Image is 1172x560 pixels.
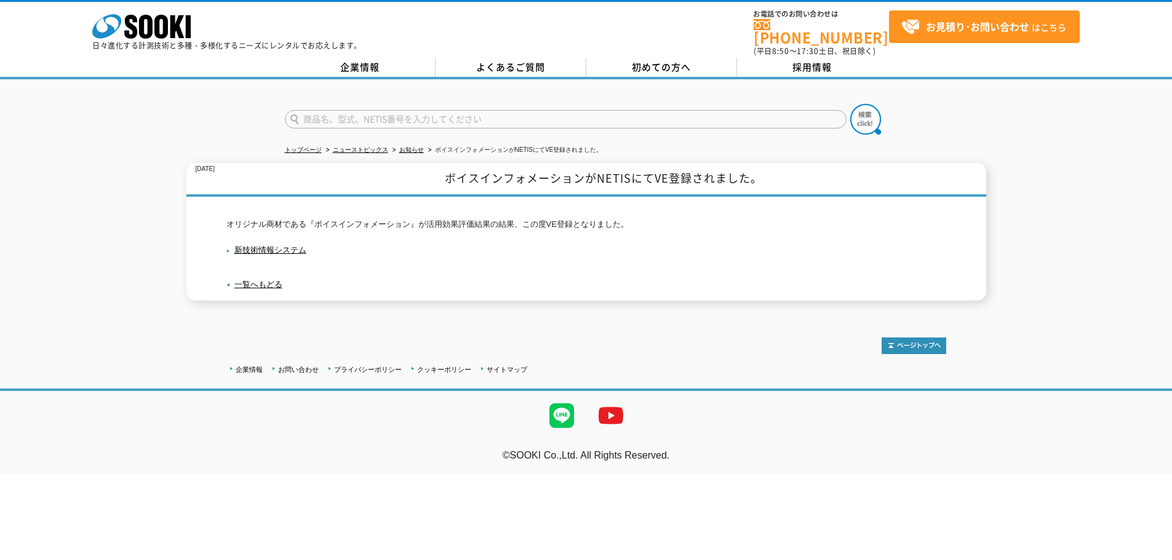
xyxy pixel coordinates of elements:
a: ニューストピックス [333,146,388,153]
a: 初めての方へ [586,58,737,77]
img: btn_search.png [850,104,881,135]
a: お問い合わせ [278,366,319,373]
span: はこちら [901,18,1066,36]
p: オリジナル商材である『ボイスインフォメーション』が活用効果評価結果の結果、この度VE登録となりました。 [226,218,946,231]
a: お見積り･お問い合わせはこちら [889,10,1080,43]
a: プライバシーポリシー [334,366,402,373]
a: トップページ [285,146,322,153]
a: 一覧へもどる [234,280,282,289]
input: 商品名、型式、NETIS番号を入力してください [285,110,847,128]
span: 初めての方へ [632,60,691,74]
a: 採用情報 [737,58,888,77]
h1: ボイスインフォメーションがNETISにてVE登録されました。 [186,163,986,197]
p: 日々進化する計測技術と多種・多様化するニーズにレンタルでお応えします。 [92,42,362,49]
img: YouTube [586,391,636,440]
a: お知らせ [399,146,424,153]
a: テストMail [1125,463,1172,473]
span: 17:30 [797,45,819,57]
a: クッキーポリシー [417,366,471,373]
span: お電話でのお問い合わせは [754,10,889,18]
img: LINE [537,391,586,440]
span: 8:50 [772,45,789,57]
img: トップページへ [882,337,946,354]
li: ボイスインフォメーションがNETISにてVE登録されました。 [426,144,603,157]
a: 企業情報 [236,366,263,373]
a: サイトマップ [487,366,527,373]
a: [PHONE_NUMBER] [754,19,889,44]
span: (平日 ～ 土日、祝日除く) [754,45,875,57]
a: 企業情報 [285,58,436,77]
a: 新技術情報システム [226,245,306,254]
strong: お見積り･お問い合わせ [926,19,1029,34]
p: [DATE] [196,163,215,176]
a: よくあるご質問 [436,58,586,77]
